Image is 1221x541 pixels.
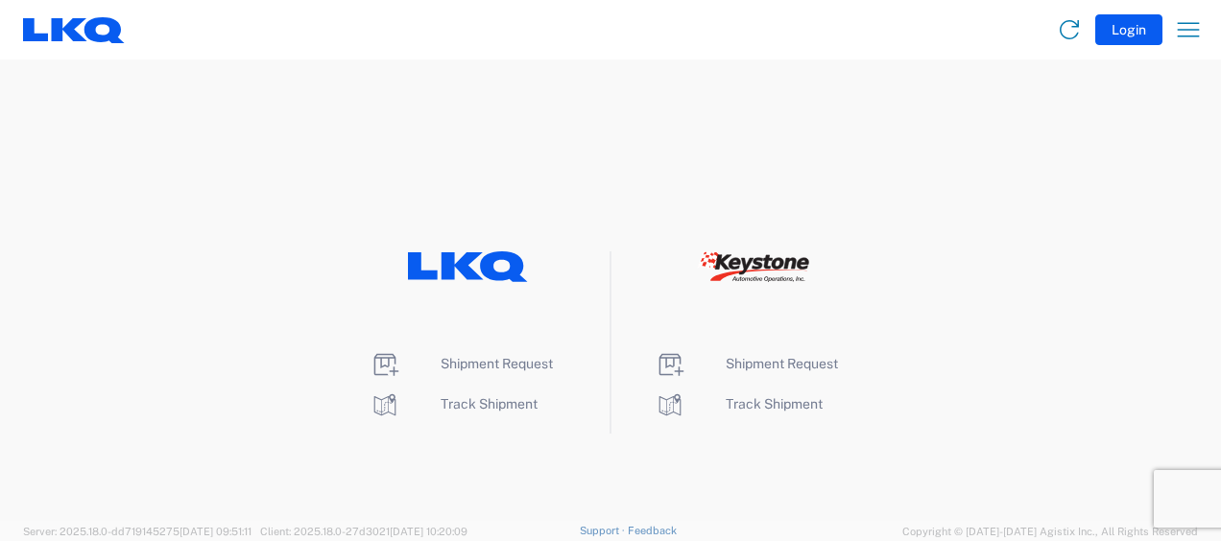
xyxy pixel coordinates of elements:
a: Track Shipment [370,396,538,412]
a: Track Shipment [655,396,823,412]
span: Shipment Request [441,356,553,371]
a: Shipment Request [370,356,553,371]
span: Copyright © [DATE]-[DATE] Agistix Inc., All Rights Reserved [902,523,1198,540]
span: Track Shipment [441,396,538,412]
span: Server: 2025.18.0-dd719145275 [23,526,251,537]
span: [DATE] 09:51:11 [180,526,251,537]
span: Client: 2025.18.0-27d3021 [260,526,467,537]
button: Login [1095,14,1162,45]
a: Support [580,525,628,536]
span: [DATE] 10:20:09 [390,526,467,537]
a: Shipment Request [655,356,838,371]
span: Shipment Request [726,356,838,371]
span: Track Shipment [726,396,823,412]
a: Feedback [628,525,677,536]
